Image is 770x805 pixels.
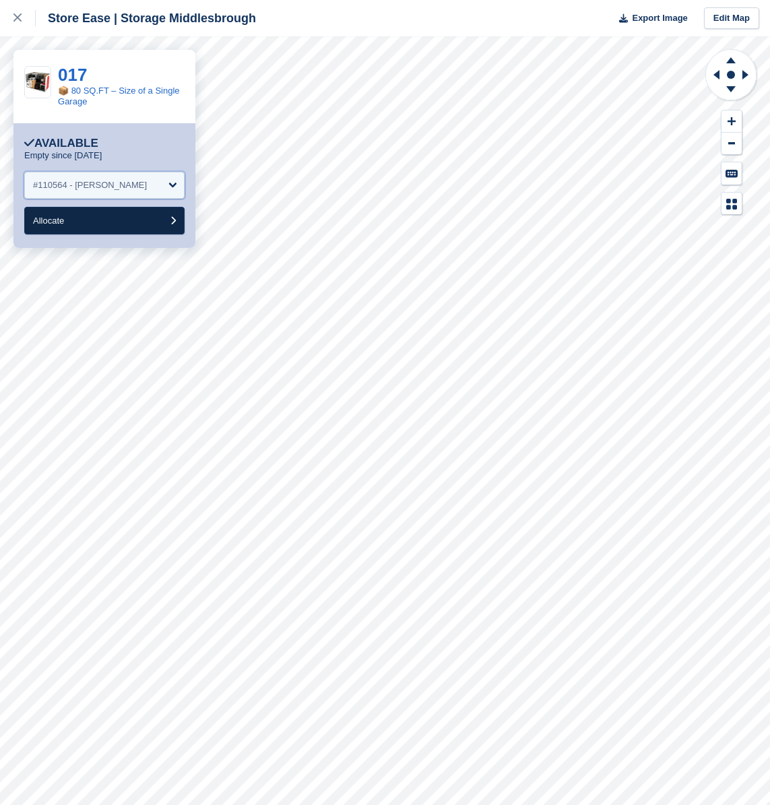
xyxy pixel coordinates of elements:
[611,7,688,30] button: Export Image
[36,10,256,26] div: Store Ease | Storage Middlesbrough
[25,71,51,92] img: 70%20SQ%20FT%20Unit.jpg
[721,110,742,133] button: Zoom In
[58,65,87,85] a: 017
[721,193,742,215] button: Map Legend
[704,7,759,30] a: Edit Map
[721,162,742,185] button: Keyboard Shortcuts
[58,86,180,106] a: 📦 80 SQ.FT – Size of a Single Garage
[632,11,687,25] span: Export Image
[24,137,98,150] div: Available
[24,207,185,234] button: Allocate
[33,179,147,192] div: #110564 - [PERSON_NAME]
[33,216,64,226] span: Allocate
[721,133,742,155] button: Zoom Out
[24,150,102,161] p: Empty since [DATE]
